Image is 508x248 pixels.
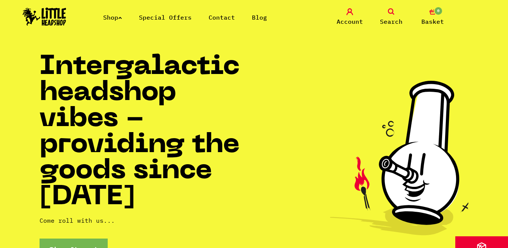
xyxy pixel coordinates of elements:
[40,54,254,211] h1: Intergalactic headshop vibes - providing the goods since [DATE]
[372,8,410,26] a: Search
[434,6,443,15] span: 0
[139,14,192,21] a: Special Offers
[103,14,122,21] a: Shop
[337,17,363,26] span: Account
[380,17,403,26] span: Search
[252,14,267,21] a: Blog
[414,8,452,26] a: 0 Basket
[421,17,444,26] span: Basket
[209,14,235,21] a: Contact
[23,8,66,26] img: Little Head Shop Logo
[40,216,254,225] p: Come roll with us...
